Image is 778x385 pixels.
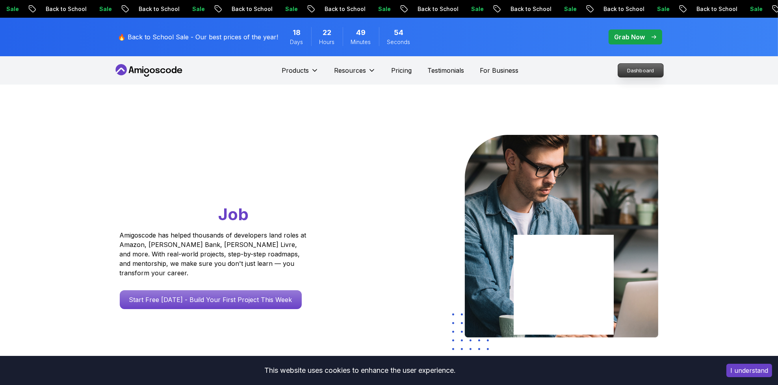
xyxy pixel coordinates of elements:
[351,38,371,46] span: Minutes
[408,5,462,13] p: Back to School
[465,135,658,337] img: hero
[276,5,301,13] p: Sale
[741,5,766,13] p: Sale
[392,66,412,75] a: Pricing
[615,32,645,42] p: Grab Now
[315,5,369,13] p: Back to School
[428,66,464,75] a: Testimonials
[282,66,319,81] button: Products
[293,27,301,38] span: 18 Days
[555,5,580,13] p: Sale
[118,32,279,42] p: 🔥 Back to School Sale - Our best prices of the year!
[129,5,183,13] p: Back to School
[618,63,664,77] a: Dashboard
[594,5,648,13] p: Back to School
[36,5,90,13] p: Back to School
[90,5,115,13] p: Sale
[648,5,673,13] p: Sale
[394,27,403,38] span: 54 Seconds
[219,204,249,224] span: Job
[6,362,715,379] div: This website uses cookies to enhance the user experience.
[120,290,302,309] a: Start Free [DATE] - Build Your First Project This Week
[334,66,376,81] button: Resources
[480,66,519,75] a: For Business
[501,5,555,13] p: Back to School
[387,38,410,46] span: Seconds
[120,135,337,226] h1: Go From Learning to Hired: Master Java, Spring Boot & Cloud Skills That Get You the
[369,5,394,13] p: Sale
[356,27,366,38] span: 49 Minutes
[183,5,208,13] p: Sale
[334,66,366,75] p: Resources
[726,364,772,377] button: Accept cookies
[323,27,331,38] span: 22 Hours
[222,5,276,13] p: Back to School
[618,64,663,77] p: Dashboard
[120,230,309,278] p: Amigoscode has helped thousands of developers land roles at Amazon, [PERSON_NAME] Bank, [PERSON_N...
[282,66,309,75] p: Products
[290,38,303,46] span: Days
[462,5,487,13] p: Sale
[319,38,335,46] span: Hours
[687,5,741,13] p: Back to School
